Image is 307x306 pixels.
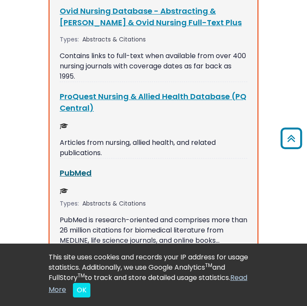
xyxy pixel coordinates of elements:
[49,252,258,297] div: This site uses cookies and records your IP address for usage statistics. Additionally, we use Goo...
[60,138,247,158] p: Articles from nursing, allied health, and related publications.
[60,168,92,178] a: PubMed
[60,122,68,130] img: Scholarly or Peer Reviewed
[60,35,79,44] span: Types:
[82,199,148,208] div: Abstracts & Citations
[205,262,212,269] sup: TM
[60,6,242,28] a: Ovid Nursing Database - Abstracting & [PERSON_NAME] & Ovid Nursing Full-Text Plus
[60,215,247,246] p: PubMed is research-oriented and comprises more than 26 million citations for biomedical literatur...
[73,283,90,297] button: Close
[60,51,247,82] p: Contains links to full-text when available from over 400 nursing journals with coverage dates as ...
[278,132,305,146] a: Back to Top
[82,35,148,44] div: Abstracts & Citations
[60,91,246,113] a: ProQuest Nursing & Allied Health Database (PQ Central)
[78,272,85,279] sup: TM
[60,187,68,195] img: Scholarly or Peer Reviewed
[60,199,79,208] span: Types:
